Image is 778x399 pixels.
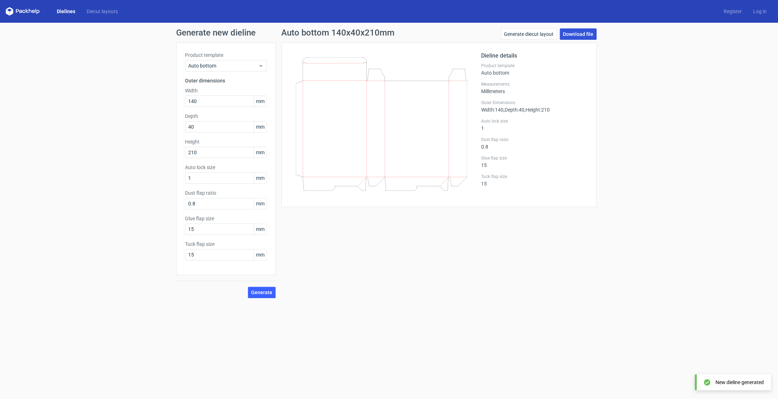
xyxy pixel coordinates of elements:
label: Depth [185,113,267,120]
h1: Auto bottom 140x40x210mm [281,28,395,37]
label: Tuck flap size [185,241,267,248]
label: Auto lock size [481,118,588,124]
label: Outer Dimensions [481,100,588,106]
span: mm [254,147,266,158]
span: Width : 140 [481,107,504,113]
label: Dust flap ratio [481,137,588,142]
label: Product template [185,52,267,59]
div: Auto bottom [481,63,588,76]
a: Dielines [51,8,81,15]
span: Auto bottom [188,62,258,69]
a: Diecut layouts [81,8,124,15]
span: mm [254,224,266,234]
div: 15 [481,155,588,168]
label: Measurements [481,81,588,87]
div: 0.8 [481,137,588,150]
span: mm [254,96,266,107]
span: , Height : 210 [524,107,550,113]
span: mm [254,173,266,183]
h3: Outer dimensions [185,77,267,84]
a: Generate diecut layout [501,28,557,40]
label: Product template [481,63,588,69]
label: Height [185,138,267,145]
span: Generate [251,290,272,295]
span: mm [254,122,266,132]
label: Glue flap size [481,155,588,161]
span: mm [254,249,266,260]
div: 1 [481,118,588,131]
h1: Generate new dieline [176,28,602,37]
span: mm [254,198,266,209]
a: Log in [747,8,772,15]
label: Auto lock size [185,164,267,171]
a: Register [718,8,747,15]
label: Glue flap size [185,215,267,222]
div: Millimeters [481,81,588,94]
div: New dieline generated [716,379,764,386]
label: Tuck flap size [481,174,588,179]
span: , Depth : 40 [504,107,524,113]
label: Dust flap ratio [185,189,267,196]
button: Generate [248,287,276,298]
div: 15 [481,174,588,187]
label: Width [185,87,267,94]
h2: Dieline details [481,52,588,60]
a: Download file [560,28,597,40]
